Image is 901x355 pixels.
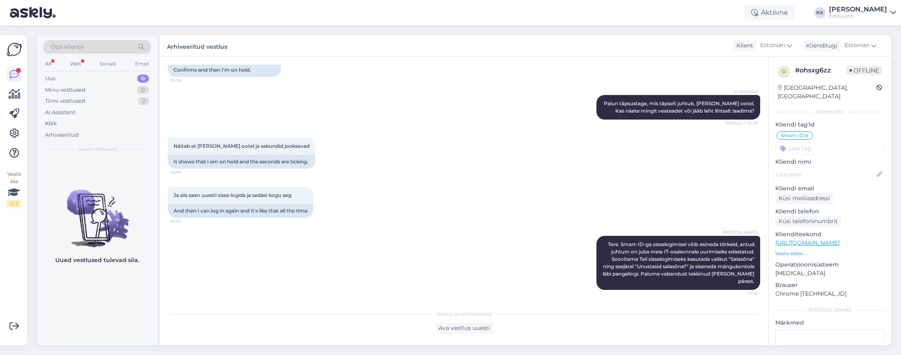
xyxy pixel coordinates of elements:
div: Web [68,59,83,69]
div: Confirms and then I'm on hold. [168,63,281,77]
span: Ja siis saan uuesti sisse logida ja sedasi kogu aeg [174,192,291,198]
div: Klient [733,41,753,50]
div: # ohsxg6zz [795,66,846,75]
div: [GEOGRAPHIC_DATA], [GEOGRAPHIC_DATA] [778,84,876,101]
span: 10:08 [170,169,201,175]
span: Offline [846,66,882,75]
div: 2 [138,97,149,105]
div: Küsi meiliaadressi [775,193,833,204]
p: Klienditeekond [775,230,885,239]
img: Askly Logo [7,42,22,57]
div: Kõik [45,120,57,128]
span: Vestlus on arhiveeritud [436,310,492,318]
p: Kliendi tag'id [775,120,885,129]
div: KK [814,7,826,18]
p: Operatsioonisüsteem [775,260,885,269]
p: Kliendi nimi [775,158,885,166]
a: [PERSON_NAME]Eesti Loto [829,6,896,19]
div: Klienditugi [803,41,838,50]
p: Märkmed [775,319,885,327]
div: Socials [98,59,118,69]
div: 2 / 3 [7,200,21,207]
span: Palun täpsustage, mis täpselt juhtub, [PERSON_NAME] ootel. Kas näete mingit veateadet või jääb le... [604,100,756,114]
p: Chrome [TECHNICAL_ID] [775,289,885,298]
span: Otsi kliente [51,43,84,51]
p: Brauser [775,281,885,289]
div: 0 [137,86,149,94]
div: Uus [45,75,56,83]
a: [URL][DOMAIN_NAME] [775,239,840,246]
p: Kliendi telefon [775,207,885,216]
span: Nähtud ✓ 10:08 [725,120,758,126]
div: AI Assistent [45,109,75,117]
div: Ava vestlus uuesti [435,323,493,334]
div: It shows that I am on hold and the seconds are ticking. [168,155,315,169]
span: o [782,68,786,75]
div: And then I can log in again and it's like that all the time [168,204,313,218]
input: Lisa tag [775,142,885,154]
div: Arhiveeritud [45,131,79,139]
div: Kliendi info [775,108,885,115]
span: Näitab et [PERSON_NAME] ootel ja sekundid jooksevad [174,143,309,149]
span: [PERSON_NAME] [723,229,758,235]
div: [PERSON_NAME] [775,306,885,314]
img: No chats [37,175,157,249]
input: Lisa nimi [776,170,875,179]
label: Arhiveeritud vestlus [167,40,227,51]
span: 10:08 [170,77,201,84]
div: All [43,59,53,69]
span: Estonian [760,41,785,50]
div: Aktiivne [745,5,795,20]
span: Tere. Smart-ID-ga sisselogimisel võib esineda tõrkeid, antud juhtum on juba meie IT-osakonnale uu... [603,241,756,284]
p: Uued vestlused tulevad siia. [55,256,139,265]
span: Uued vestlused [78,145,116,153]
span: 10:18 [727,290,758,296]
span: AI Assistent [727,88,758,95]
p: Vaata edasi ... [775,250,885,257]
div: Eesti Loto [829,13,887,19]
span: Estonian [845,41,869,50]
p: Kliendi email [775,184,885,193]
div: Tiimi vestlused [45,97,85,105]
p: [MEDICAL_DATA] [775,269,885,278]
div: Minu vestlused [45,86,86,94]
span: Smart-ID [781,133,804,138]
div: [PERSON_NAME] [829,6,887,13]
div: Email [133,59,151,69]
div: Vaata siia [7,170,21,207]
span: 10:09 [170,218,201,224]
div: Küsi telefoninumbrit [775,216,841,227]
div: 0 [137,75,149,83]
